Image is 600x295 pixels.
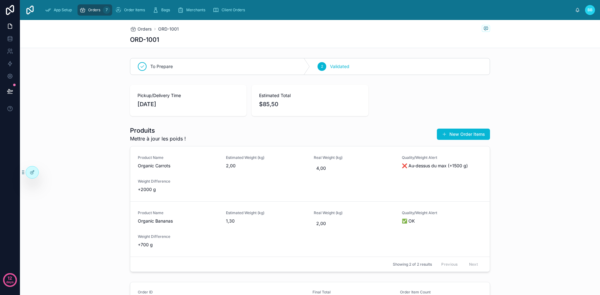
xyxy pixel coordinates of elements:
[138,234,218,239] span: Weight Difference
[402,155,482,160] span: Quality/Weight Alert
[393,262,432,267] span: Showing 2 of 2 results
[226,210,307,215] span: Estimated Weight (kg)
[321,64,323,69] span: 2
[40,3,575,17] div: scrollable content
[151,4,174,16] a: Bags
[25,5,35,15] img: App logo
[259,100,361,109] span: $85,50
[226,155,307,160] span: Estimated Weight (kg)
[138,179,218,184] span: Weight Difference
[150,63,173,70] span: To Prepare
[259,92,361,99] span: Estimated Total
[137,92,239,99] span: Pickup/Delivery Time
[43,4,76,16] a: App Setup
[587,7,592,12] span: BB
[138,242,218,248] span: +700 g
[138,290,153,294] span: Order ID
[402,210,482,215] span: Quality/Weight Alert
[314,155,394,160] span: Real Weight (kg)
[137,26,152,32] span: Orders
[211,4,249,16] a: Client Orders
[130,146,490,201] a: Product NameOrganic CarrotsEstimated Weight (kg)2,00Real Weight (kg)4,00Quality/Weight Alert❌ Au-...
[138,163,218,169] span: Organic Carrots
[161,7,170,12] span: Bags
[113,4,149,16] a: Order Items
[88,7,100,12] span: Orders
[330,63,349,70] span: Validated
[176,4,210,16] a: Merchants
[130,26,152,32] a: Orders
[138,210,218,215] span: Product Name
[402,163,482,169] span: ❌ Au-dessus du max (+1500 g)
[124,7,145,12] span: Order Items
[226,218,307,224] span: 1,30
[400,290,431,294] span: Order Item Count
[130,135,186,142] span: Mettre à jour les poids !
[222,7,245,12] span: Client Orders
[130,35,159,44] h1: ORD-1001
[226,163,307,169] span: 2,00
[158,26,179,32] a: ORD-1001
[186,7,205,12] span: Merchants
[137,100,239,109] span: [DATE]
[316,165,392,171] span: 4,00
[138,186,218,193] span: +2000 g
[7,275,12,281] p: 12
[130,126,186,135] h1: Produits
[77,4,112,16] a: Orders7
[103,6,110,14] div: 7
[314,210,394,215] span: Real Weight (kg)
[138,155,218,160] span: Product Name
[312,290,331,294] span: Final Total
[130,201,490,257] a: Product NameOrganic BananasEstimated Weight (kg)1,30Real Weight (kg)2,00Quality/Weight Alert✅ OKW...
[402,218,482,224] span: ✅ OK
[316,220,392,227] span: 2,00
[54,7,72,12] span: App Setup
[6,278,14,286] p: days
[138,218,218,224] span: Organic Bananas
[437,129,490,140] button: New Order Items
